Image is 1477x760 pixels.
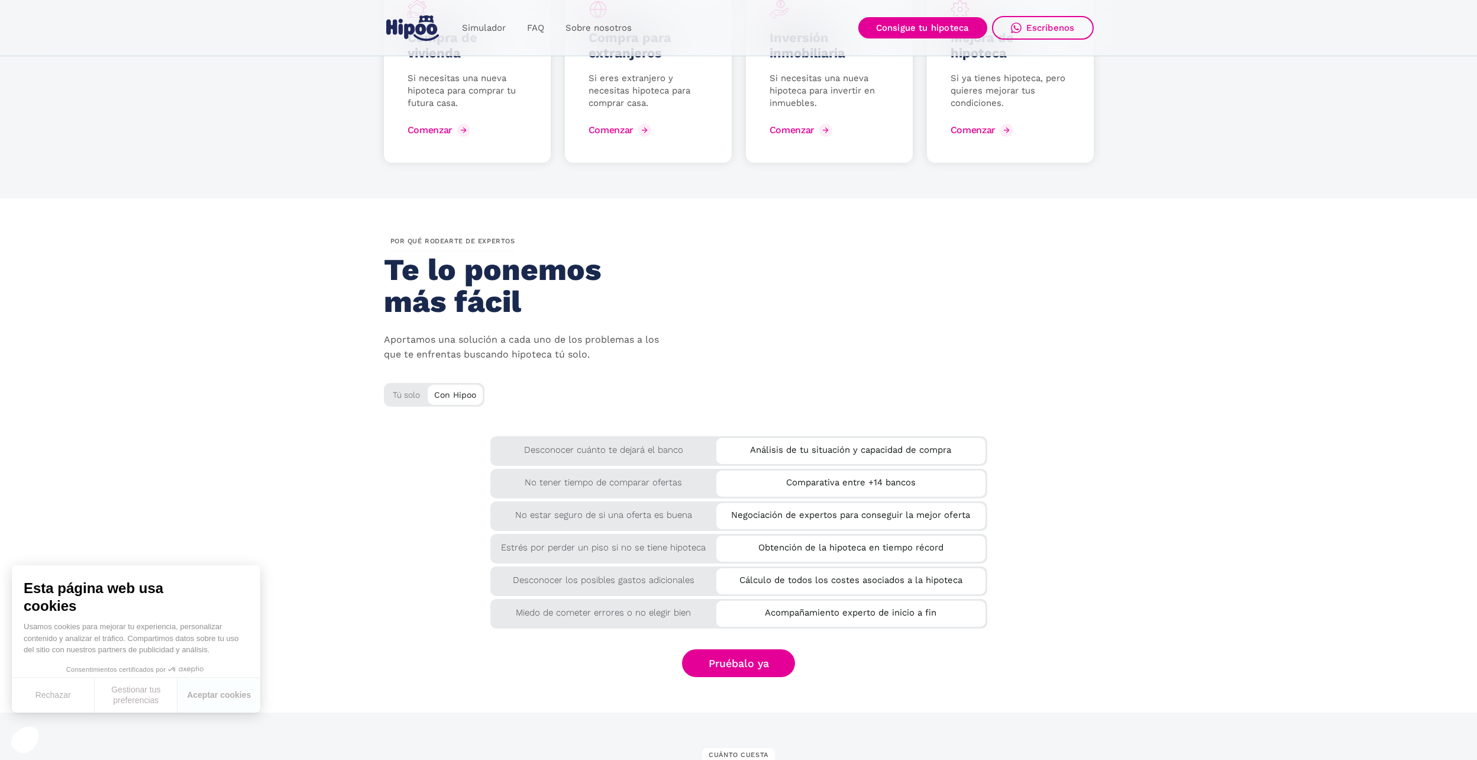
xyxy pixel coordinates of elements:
h2: Te lo ponemos más fácil [384,254,657,318]
div: Estrés por perder un piso si no se tiene hipoteca [490,534,717,555]
div: Con Hipoo [428,385,483,402]
p: Si necesitas una nueva hipoteca para invertir en inmuebles. [770,72,889,110]
div: Comparativa entre +14 bancos [716,471,985,490]
p: Si eres extranjero y necesitas hipoteca para comprar casa. [589,72,708,110]
a: Comenzar [770,121,835,140]
a: Comenzar [589,121,654,140]
a: Comenzar [951,121,1016,140]
a: home [384,11,442,46]
div: Comenzar [951,124,996,136]
a: Sobre nosotros [555,17,642,40]
p: Si necesitas una nueva hipoteca para comprar tu futura casa. [408,72,527,110]
div: No tener tiempo de comparar ofertas [490,469,717,490]
div: Desconocer cuánto te dejará el banco [490,436,717,458]
div: Miedo de cometer errores o no elegir bien [490,599,717,620]
a: Escríbenos [992,16,1094,40]
div: por QUÉ rodearte de expertos [384,234,522,249]
div: Cálculo de todos los costes asociados a la hipoteca [716,568,985,588]
a: Simulador [451,17,516,40]
p: Si ya tienes hipoteca, pero quieres mejorar tus condiciones. [951,72,1070,110]
a: Pruébalo ya [682,649,796,677]
div: Comenzar [770,124,815,136]
p: Aportamos una solución a cada uno de los problemas a los que te enfrentas buscando hipoteca tú solo. [384,333,668,362]
div: Comenzar [408,124,453,136]
div: Escríbenos [1026,22,1075,33]
a: Comenzar [408,121,473,140]
div: Obtención de la hipoteca en tiempo récord [716,536,985,555]
div: Acompañamiento experto de inicio a fin [716,601,985,620]
div: Comenzar [589,124,634,136]
a: FAQ [516,17,555,40]
a: Consigue tu hipoteca [858,17,987,38]
div: No estar seguro de si una oferta es buena [490,501,717,523]
div: Desconocer los posibles gastos adicionales [490,566,717,588]
div: Negociación de expertos para conseguir la mejor oferta [716,503,985,523]
div: Tú solo [384,383,484,402]
div: Análisis de tu situación y capacidad de compra [716,438,985,458]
